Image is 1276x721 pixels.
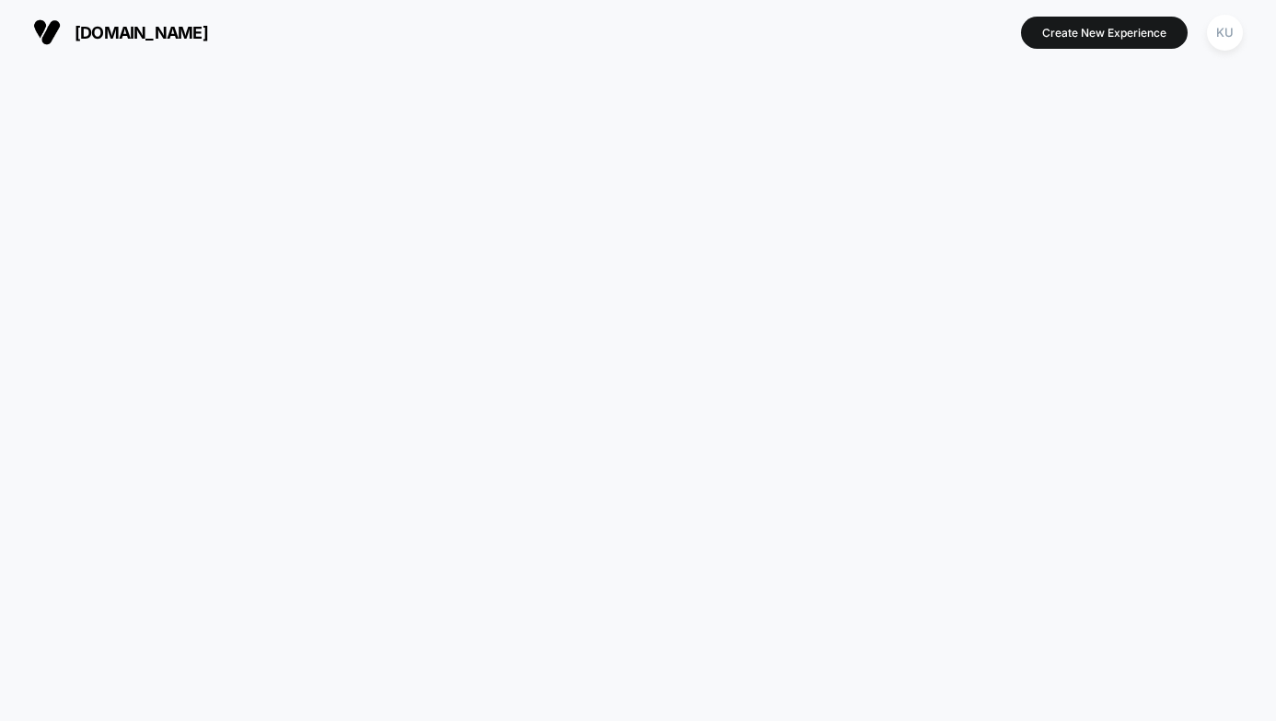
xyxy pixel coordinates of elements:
[75,23,208,42] span: [DOMAIN_NAME]
[1021,17,1188,49] button: Create New Experience
[28,17,214,47] button: [DOMAIN_NAME]
[33,18,61,46] img: Visually logo
[1201,14,1248,52] button: KU
[1207,15,1243,51] div: KU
